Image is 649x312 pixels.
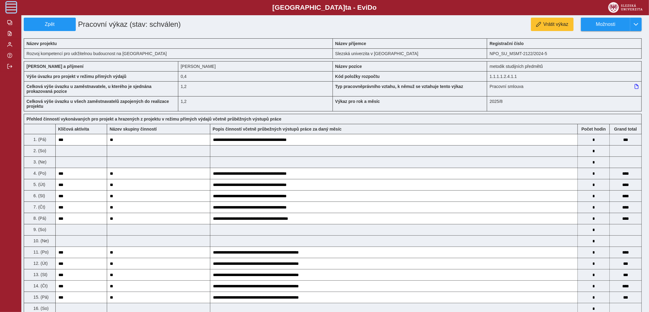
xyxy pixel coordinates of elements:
span: 4. (Po) [32,171,46,176]
b: Celková výše úvazku u zaměstnavatele, u kterého je sjednána prokazovaná pozice [26,84,152,94]
span: 3. (Ne) [32,160,47,164]
b: Celková výše úvazku u všech zaměstnavatelů zapojených do realizace projektu [26,99,169,109]
b: Název příjemce [335,41,366,46]
div: metodik studijních předmětů [487,61,642,71]
b: Klíčová aktivita [58,127,89,131]
span: 11. (Po) [32,250,49,254]
b: Přehled činností vykonávaných pro projekt a hrazených z projektu v režimu přímých výdajů včetně p... [26,117,281,121]
b: Popis činností včetně průbežných výstupů práce za daný měsíc [213,127,342,131]
div: 1,2 [178,96,333,111]
span: 13. (St) [32,272,47,277]
div: NPO_SU_MSMT-2122/2024-5 [487,48,642,59]
span: 9. (So) [32,227,46,232]
b: Výše úvazku pro projekt v režimu přímých výdajů [26,74,126,79]
span: 15. (Pá) [32,295,49,300]
span: D [368,4,372,11]
div: 3,2 h / den. 16 h / týden. [178,71,333,81]
b: Suma za den přes všechny výkazy [610,127,641,131]
span: 14. (Čt) [32,283,48,288]
span: 1. (Pá) [32,137,46,142]
b: Typ pracovněprávního vztahu, k němuž se vztahuje tento výkaz [335,84,463,89]
span: o [372,4,377,11]
span: 7. (Čt) [32,205,45,209]
button: Zpět [24,18,76,31]
span: t [345,4,347,11]
span: Možnosti [586,22,625,27]
span: 10. (Ne) [32,238,49,243]
b: Název pozice [335,64,362,69]
span: 16. (So) [32,306,49,311]
div: 1,2 [178,81,333,96]
span: Zpět [26,22,73,27]
b: Název skupiny činností [110,127,157,131]
div: Slezská univerzita v [GEOGRAPHIC_DATA] [333,48,487,59]
span: 12. (Út) [32,261,48,266]
b: Počet hodin [578,127,609,131]
b: Název projektu [26,41,57,46]
div: Pracovní smlouva [487,81,642,96]
div: 2025/8 [487,96,642,111]
span: 2. (So) [32,148,46,153]
span: 5. (Út) [32,182,45,187]
b: Kód položky rozpočtu [335,74,380,79]
div: 1.1.1.1.2.4.1.1 [487,71,642,81]
h1: Pracovní výkaz (stav: schválen) [76,18,283,31]
span: Vrátit výkaz [543,22,568,27]
div: Rozvoj kompetencí pro udržitelnou budoucnost na [GEOGRAPHIC_DATA] [24,48,333,59]
b: Výkaz pro rok a měsíc [335,99,380,104]
span: 6. (St) [32,193,45,198]
b: [GEOGRAPHIC_DATA] a - Evi [18,4,631,12]
button: Vrátit výkaz [531,18,574,31]
button: Možnosti [581,18,630,31]
div: [PERSON_NAME] [178,61,333,71]
b: Registrační číslo [490,41,524,46]
span: 8. (Pá) [32,216,46,221]
img: logo_web_su.png [608,2,643,13]
b: [PERSON_NAME] a příjmení [26,64,83,69]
